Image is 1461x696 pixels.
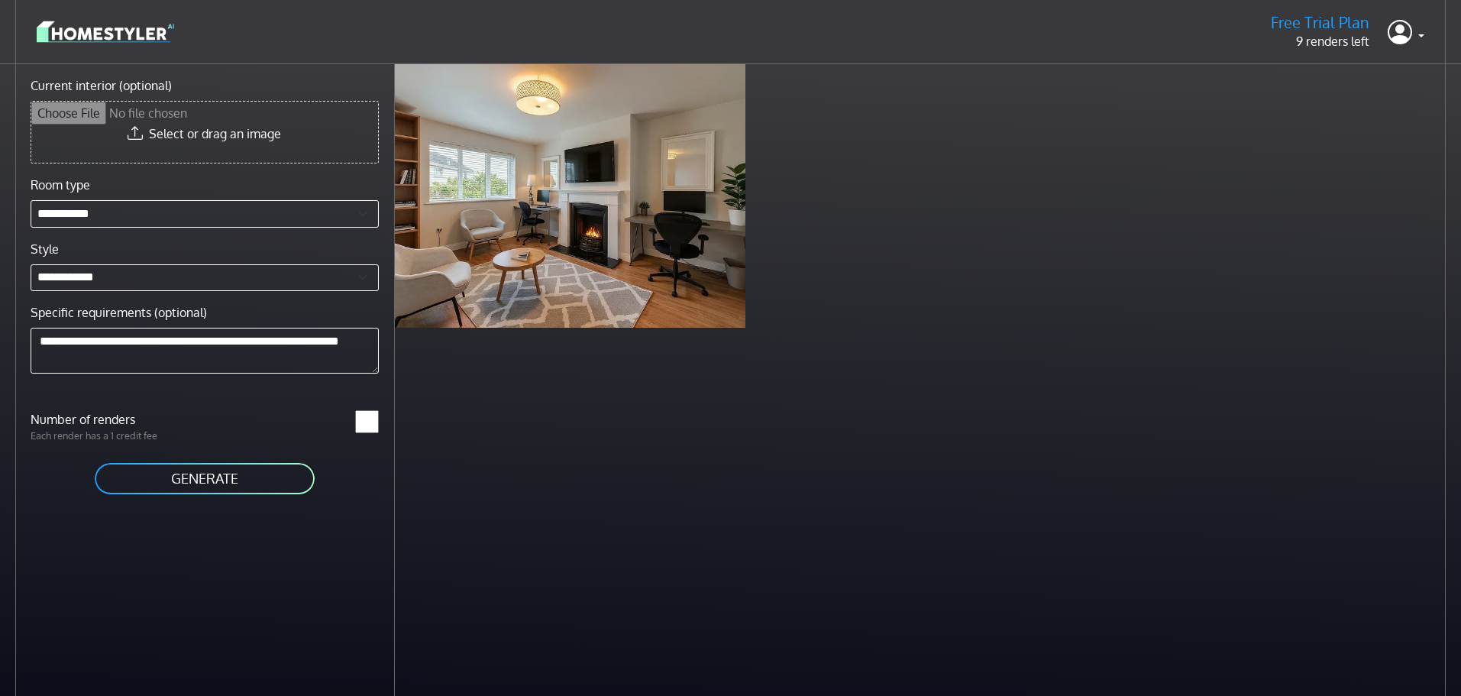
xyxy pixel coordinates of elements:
p: Each render has a 1 credit fee [21,429,205,443]
label: Specific requirements (optional) [31,303,207,322]
img: logo-3de290ba35641baa71223ecac5eacb59cb85b4c7fdf211dc9aaecaaee71ea2f8.svg [37,18,174,45]
label: Room type [31,176,90,194]
label: Style [31,240,59,258]
button: GENERATE [93,461,316,496]
h5: Free Trial Plan [1271,13,1369,32]
label: Number of renders [21,410,205,429]
label: Current interior (optional) [31,76,172,95]
p: 9 renders left [1271,32,1369,50]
